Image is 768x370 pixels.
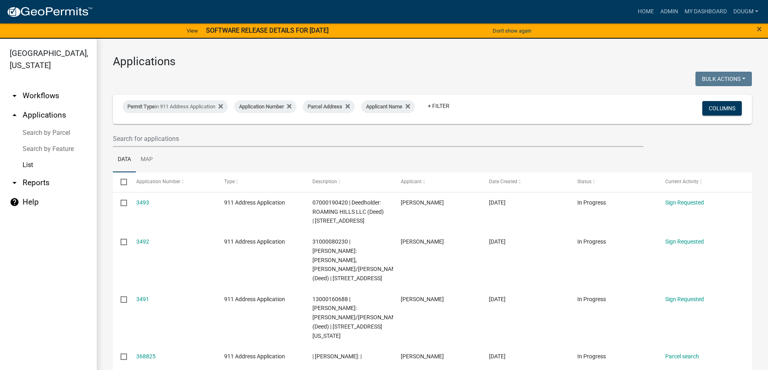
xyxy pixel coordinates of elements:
[224,353,285,360] span: 911 Address Application
[569,172,658,192] datatable-header-cell: Status
[401,199,444,206] span: Becky Schultz
[489,296,506,302] span: 01/30/2025
[206,27,329,34] strong: SOFTWARE RELEASE DETAILS FOR [DATE]
[681,4,730,19] a: My Dashboard
[10,197,19,207] i: help
[401,296,444,302] span: Becky Schultz
[489,353,506,360] span: 01/27/2025
[665,199,704,206] a: Sign Requested
[312,238,401,281] span: 31000080230 | Deedholder: RYAN, BLAKE PATRICK/HUFFER, EMMA (Deed) | 14189 85th Avenue
[665,179,699,184] span: Current Activity
[695,72,752,86] button: Bulk Actions
[577,179,591,184] span: Status
[136,179,180,184] span: Application Number
[216,172,305,192] datatable-header-cell: Type
[577,238,606,245] span: In Progress
[224,179,235,184] span: Type
[128,172,216,192] datatable-header-cell: Application Number
[239,103,284,110] span: Application Number
[136,147,158,173] a: Map
[401,179,422,184] span: Applicant
[489,179,517,184] span: Date Created
[224,199,285,206] span: 911 Address Application
[757,23,762,35] span: ×
[489,199,506,206] span: 01/31/2025
[10,91,19,101] i: arrow_drop_down
[183,24,201,37] a: View
[113,55,752,68] h3: Applications
[489,238,506,245] span: 01/30/2025
[136,199,149,206] a: 3493
[489,24,535,37] button: Don't show again
[730,4,762,19] a: Dougm
[757,24,762,34] button: Close
[123,100,228,113] div: in 911 Address Application
[308,103,342,110] span: Parcel Address
[657,4,681,19] a: Admin
[136,353,156,360] a: 368825
[312,199,384,224] span: 07000190420 | Deedholder: ROAMING HILLS LLC (Deed) | 1284 G50 Hwy
[127,103,155,110] span: Permit Type
[635,4,657,19] a: Home
[305,172,393,192] datatable-header-cell: Description
[665,296,704,302] a: Sign Requested
[366,103,402,110] span: Applicant Name
[113,130,643,147] input: Search for applications
[10,178,19,188] i: arrow_drop_down
[136,296,149,302] a: 3491
[702,101,742,116] button: Columns
[393,172,481,192] datatable-header-cell: Applicant
[665,238,704,245] a: Sign Requested
[481,172,570,192] datatable-header-cell: Date Created
[224,238,285,245] span: 911 Address Application
[136,238,149,245] a: 3492
[224,296,285,302] span: 911 Address Application
[113,147,136,173] a: Data
[401,238,444,245] span: Becky Schultz
[577,296,606,302] span: In Progress
[658,172,746,192] datatable-header-cell: Current Activity
[312,353,362,360] span: | Deedholder: |
[401,353,444,360] span: Becky Schultz
[10,110,19,120] i: arrow_drop_up
[312,296,401,339] span: 13000160688 | Deedholder: GRAHAM, TYLER/CASSIDY (Deed) | 15457 Illinois Street
[421,99,456,113] a: + Filter
[113,172,128,192] datatable-header-cell: Select
[577,353,606,360] span: In Progress
[577,199,606,206] span: In Progress
[665,353,699,360] a: Parcel search
[312,179,337,184] span: Description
